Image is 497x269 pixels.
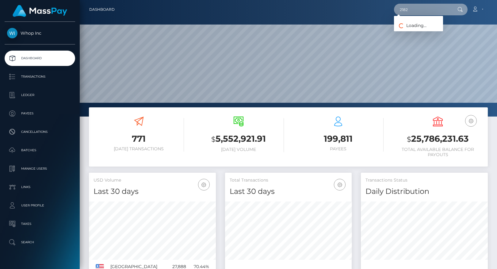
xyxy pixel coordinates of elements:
[230,186,347,197] h4: Last 30 days
[13,5,67,17] img: MassPay Logo
[293,146,384,152] h6: Payees
[7,238,73,247] p: Search
[5,235,75,250] a: Search
[193,147,284,152] h6: [DATE] Volume
[7,146,73,155] p: Batches
[5,179,75,195] a: Links
[7,72,73,81] p: Transactions
[7,28,17,38] img: Whop Inc
[5,106,75,121] a: Payees
[94,177,211,183] h5: USD Volume
[94,146,184,152] h6: [DATE] Transactions
[5,69,75,84] a: Transactions
[7,90,73,100] p: Ledger
[365,186,483,197] h4: Daily Distribution
[394,4,452,15] input: Search...
[393,133,483,145] h3: 25,786,231.63
[5,87,75,103] a: Ledger
[94,133,184,145] h3: 771
[5,216,75,232] a: Taxes
[230,177,347,183] h5: Total Transactions
[5,198,75,213] a: User Profile
[5,143,75,158] a: Batches
[7,201,73,210] p: User Profile
[211,135,216,144] small: $
[394,23,426,28] span: Loading...
[7,164,73,173] p: Manage Users
[5,30,75,36] span: Whop Inc
[7,219,73,229] p: Taxes
[7,54,73,63] p: Dashboard
[89,3,115,16] a: Dashboard
[5,161,75,176] a: Manage Users
[407,135,411,144] small: $
[5,124,75,140] a: Cancellations
[193,133,284,145] h3: 5,552,921.91
[7,127,73,136] p: Cancellations
[365,177,483,183] h5: Transactions Status
[293,133,384,145] h3: 199,811
[5,51,75,66] a: Dashboard
[7,183,73,192] p: Links
[393,147,483,157] h6: Total Available Balance for Payouts
[7,109,73,118] p: Payees
[94,186,211,197] h4: Last 30 days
